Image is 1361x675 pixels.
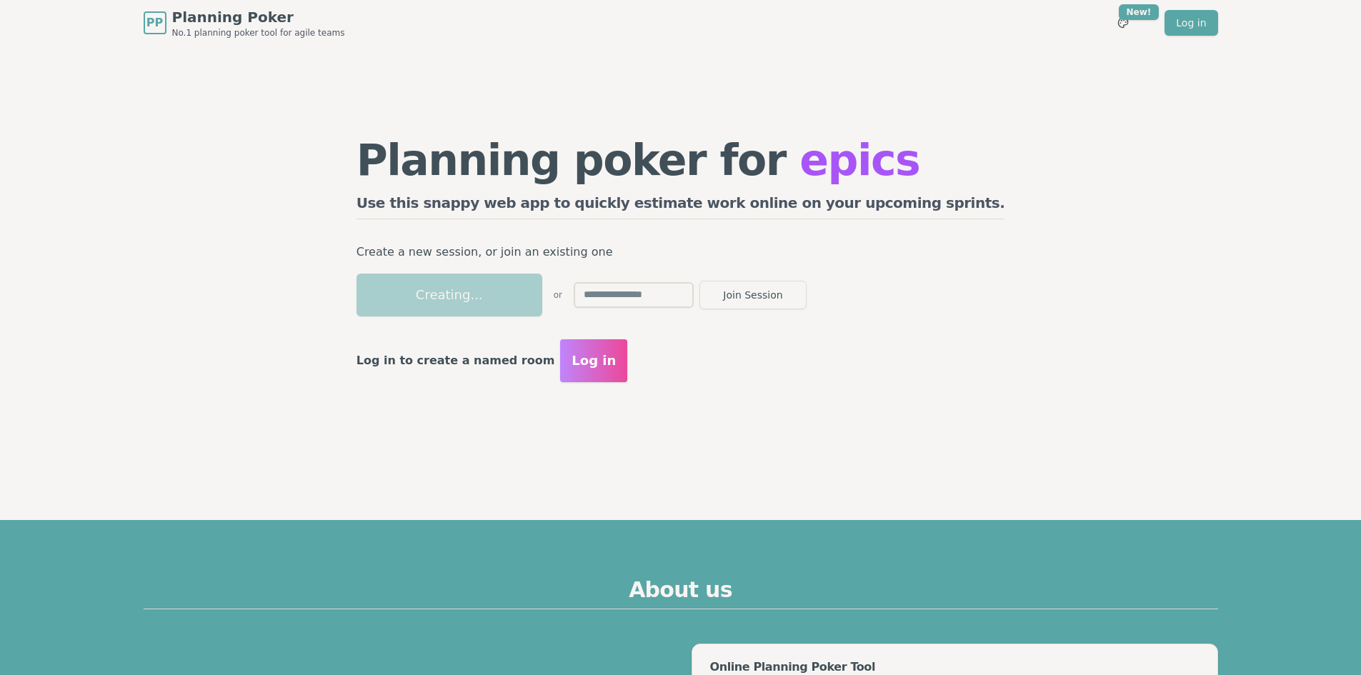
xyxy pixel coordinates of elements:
[144,7,345,39] a: PPPlanning PokerNo.1 planning poker tool for agile teams
[172,27,345,39] span: No.1 planning poker tool for agile teams
[146,14,163,31] span: PP
[1110,10,1136,36] button: New!
[144,577,1218,609] h2: About us
[357,193,1005,219] h2: Use this snappy web app to quickly estimate work online on your upcoming sprints.
[1165,10,1217,36] a: Log in
[560,339,627,382] button: Log in
[709,661,1200,673] div: Online Planning Poker Tool
[357,139,1005,181] h1: Planning poker for
[799,135,919,185] span: epics
[572,351,616,371] span: Log in
[699,281,807,309] button: Join Session
[1119,4,1160,20] div: New!
[357,351,555,371] p: Log in to create a named room
[357,242,1005,262] p: Create a new session, or join an existing one
[554,289,562,301] span: or
[172,7,345,27] span: Planning Poker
